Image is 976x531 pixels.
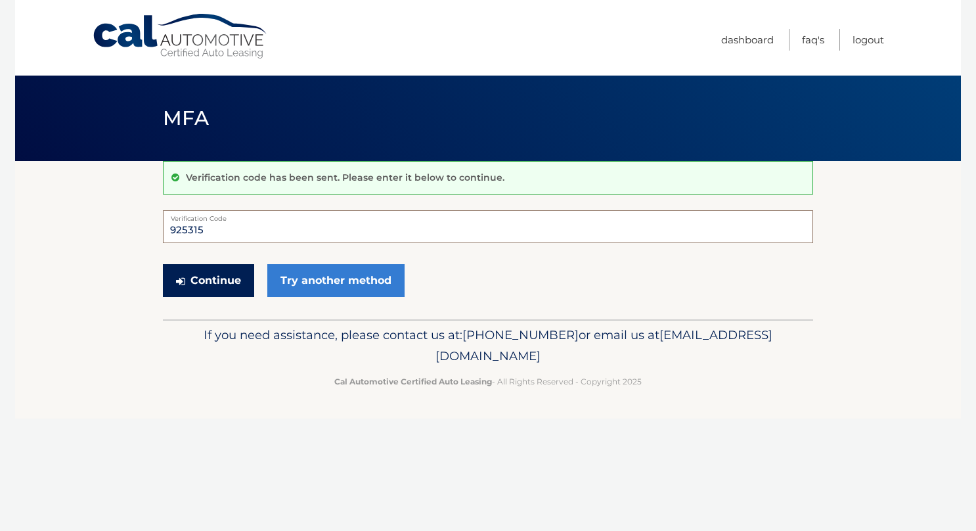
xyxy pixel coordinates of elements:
[171,325,805,367] p: If you need assistance, please contact us at: or email us at
[435,327,772,363] span: [EMAIL_ADDRESS][DOMAIN_NAME]
[462,327,579,342] span: [PHONE_NUMBER]
[92,13,269,60] a: Cal Automotive
[267,264,405,297] a: Try another method
[853,29,884,51] a: Logout
[171,375,805,388] p: - All Rights Reserved - Copyright 2025
[163,210,813,243] input: Verification Code
[163,210,813,221] label: Verification Code
[721,29,774,51] a: Dashboard
[334,377,492,386] strong: Cal Automotive Certified Auto Leasing
[163,264,254,297] button: Continue
[802,29,824,51] a: FAQ's
[163,106,209,130] span: MFA
[186,172,504,183] p: Verification code has been sent. Please enter it below to continue.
